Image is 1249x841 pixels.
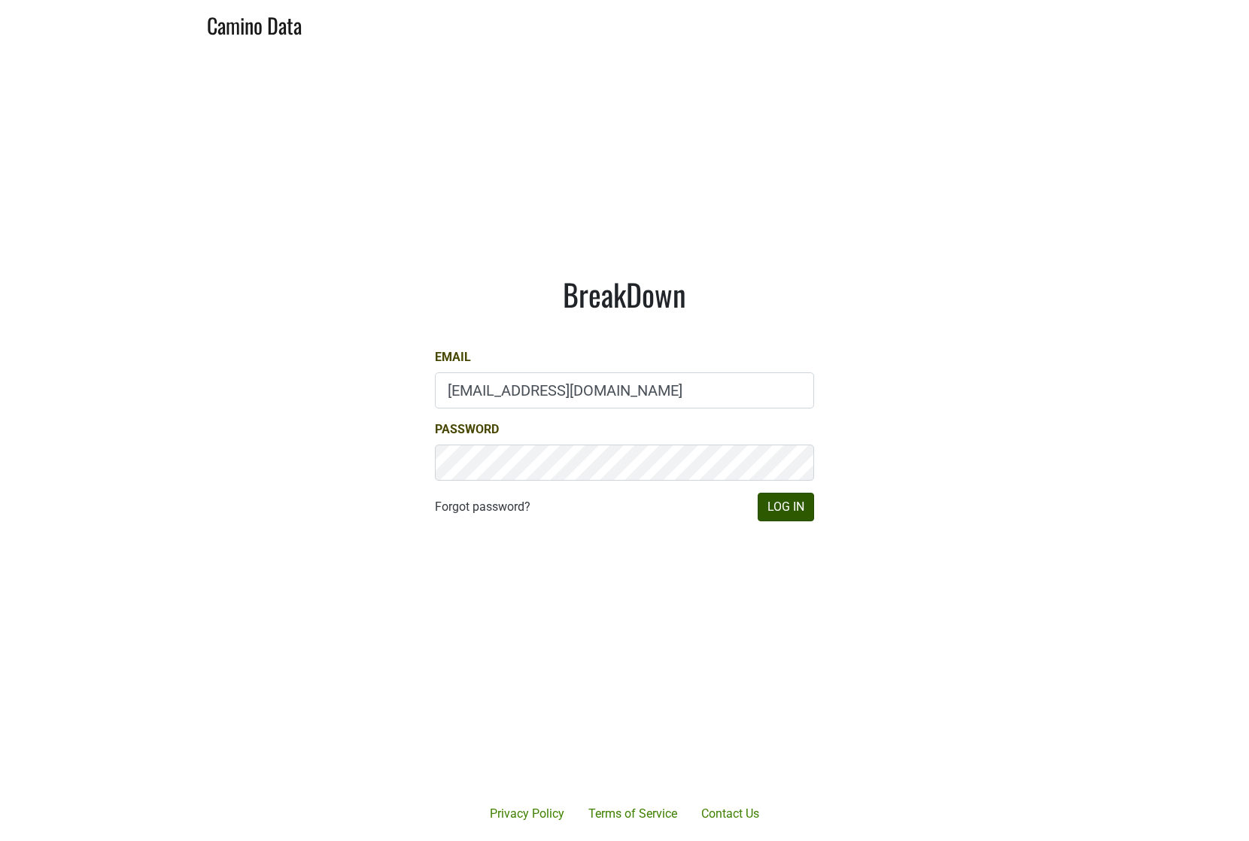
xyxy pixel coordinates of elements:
[758,493,814,521] button: Log In
[478,799,576,829] a: Privacy Policy
[435,348,471,366] label: Email
[435,276,814,312] h1: BreakDown
[435,498,530,516] a: Forgot password?
[207,6,302,41] a: Camino Data
[435,420,499,439] label: Password
[576,799,689,829] a: Terms of Service
[689,799,771,829] a: Contact Us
